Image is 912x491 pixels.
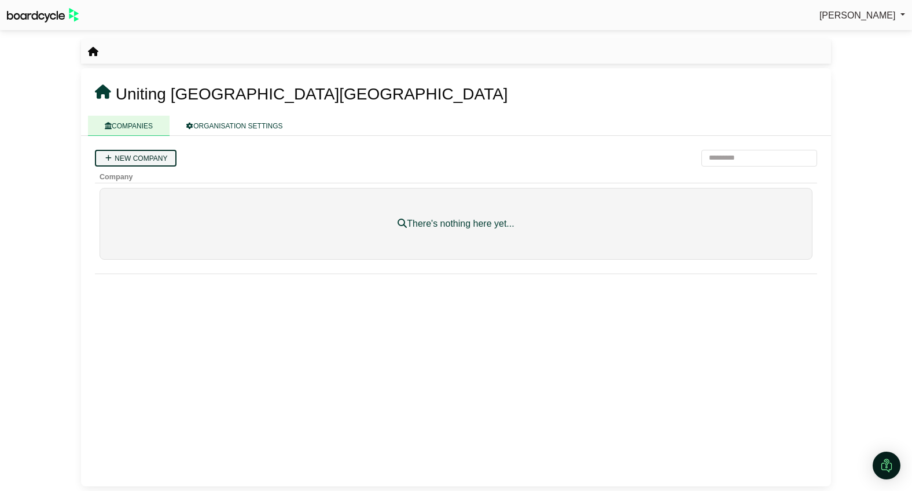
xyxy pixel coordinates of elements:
[88,45,98,60] nav: breadcrumb
[95,150,176,167] a: New company
[88,116,170,136] a: COMPANIES
[116,85,508,103] span: Uniting [GEOGRAPHIC_DATA][GEOGRAPHIC_DATA]
[819,8,905,23] a: [PERSON_NAME]
[95,167,817,183] th: Company
[873,452,900,479] div: Open Intercom Messenger
[128,216,784,231] div: There's nothing here yet...
[7,8,79,23] img: BoardcycleBlackGreen-aaafeed430059cb809a45853b8cf6d952af9d84e6e89e1f1685b34bfd5cb7d64.svg
[170,116,299,136] a: ORGANISATION SETTINGS
[819,10,896,20] span: [PERSON_NAME]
